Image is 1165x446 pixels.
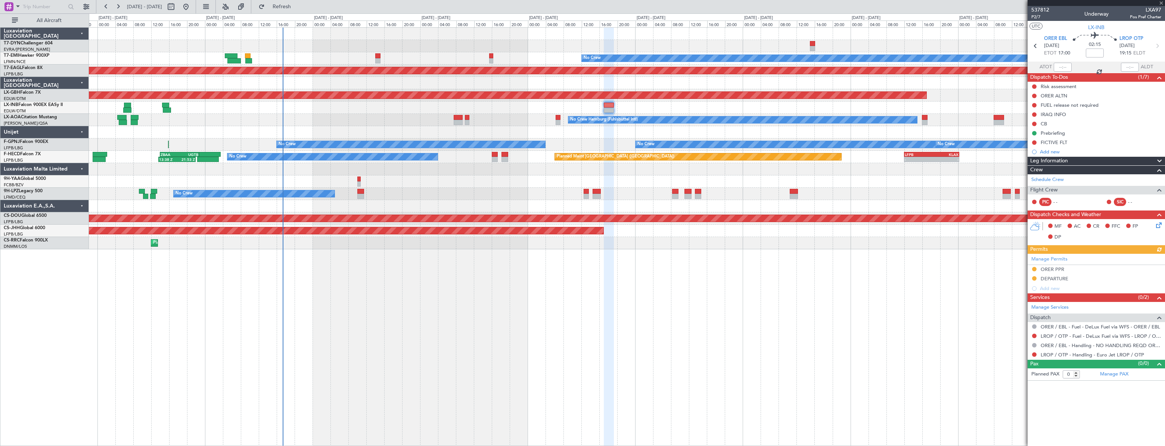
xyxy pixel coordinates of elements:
div: Prebriefing [1041,130,1065,136]
span: CS-JHH [4,226,20,230]
div: 16:00 [922,21,940,27]
span: 02:15 [1089,41,1101,49]
a: LX-GBHFalcon 7X [4,90,41,95]
div: No Crew [175,188,193,199]
span: Services [1030,293,1050,302]
div: [DATE] - [DATE] [529,15,558,21]
div: 16:00 [492,21,510,27]
div: 20:00 [725,21,743,27]
a: FCBB/BZV [4,182,24,188]
div: No Crew [584,53,601,64]
span: ORER EBL [1044,35,1067,43]
label: Planned PAX [1031,371,1059,378]
div: 08:00 [349,21,367,27]
div: 20:00 [833,21,851,27]
div: 04:00 [331,21,349,27]
div: 12:00 [367,21,385,27]
span: LX-INB [4,103,18,107]
div: ZBAA [161,152,179,157]
span: (1/7) [1138,73,1149,81]
div: KLAX [932,152,959,157]
div: - - [1053,199,1070,205]
div: - - [1128,199,1145,205]
a: LFMD/CEQ [4,194,25,200]
span: FFC [1112,223,1120,230]
a: F-GPNJFalcon 900EX [4,140,48,144]
div: Planned Maint [GEOGRAPHIC_DATA] ([GEOGRAPHIC_DATA]) [557,151,674,162]
a: ORER / EBL - Fuel - DeLux Fuel via WFS - ORER / EBL [1041,324,1160,330]
span: T7-EAGL [4,66,22,70]
span: [DATE] - [DATE] [127,3,162,10]
div: No Crew Hamburg (Fuhlsbuttel Intl) [570,114,638,125]
span: Dispatch Checks and Weather [1030,210,1101,219]
span: Dispatch To-Dos [1030,73,1068,82]
div: 12:00 [151,21,169,27]
a: Manage Services [1031,304,1069,311]
span: MF [1054,223,1062,230]
span: LROP OTP [1119,35,1143,43]
div: 12:00 [689,21,707,27]
div: 12:00 [474,21,492,27]
div: 04:00 [761,21,779,27]
span: F-HECD [4,152,20,156]
span: ETOT [1044,50,1056,57]
div: 16:00 [707,21,725,27]
span: LXA97 [1130,6,1161,14]
span: Crew [1030,166,1043,174]
div: 00:00 [205,21,223,27]
span: Refresh [266,4,298,9]
div: 12:00 [797,21,815,27]
span: LX-AOA [4,115,21,119]
a: LX-AOACitation Mustang [4,115,57,119]
button: All Aircraft [8,15,81,26]
a: CS-JHHGlobal 6000 [4,226,45,230]
div: [DATE] - [DATE] [959,15,988,21]
div: Add new [1040,149,1161,155]
div: 12:00 [259,21,277,27]
a: Manage PAX [1100,371,1128,378]
div: 08:00 [886,21,904,27]
span: (0/2) [1138,293,1149,301]
div: 12:00 [1012,21,1030,27]
a: T7-EMIHawker 900XP [4,53,49,58]
span: ELDT [1133,50,1145,57]
div: [DATE] - [DATE] [637,15,665,21]
span: F-GPNJ [4,140,20,144]
div: 20:00 [940,21,958,27]
span: 9H-YAA [4,177,21,181]
span: (0/0) [1138,359,1149,367]
div: No Crew [637,139,655,150]
span: CR [1093,223,1099,230]
div: [DATE] - [DATE] [744,15,773,21]
span: FP [1133,223,1138,230]
a: 9H-LPZLegacy 500 [4,189,43,193]
div: No Crew [229,151,246,162]
span: 17:00 [1058,50,1070,57]
div: FICTIVE FLT [1041,139,1067,146]
a: DNMM/LOS [4,244,27,249]
div: 20:00 [618,21,636,27]
a: LROP / OTP - Fuel - DeLux Fuel via WFS - LROP / OTP [1041,333,1161,339]
div: [DATE] - [DATE] [852,15,880,21]
a: CS-DOUGlobal 6500 [4,213,47,218]
div: 00:00 [851,21,869,27]
button: Refresh [255,1,300,13]
div: CB [1041,121,1047,127]
span: DP [1054,234,1061,241]
a: EVRA/[PERSON_NAME] [4,47,50,52]
span: LX-INB [1088,24,1105,31]
span: [DATE] [1119,42,1135,50]
div: 04:00 [869,21,886,27]
div: No Crew [938,139,955,150]
div: 20:00 [403,21,420,27]
span: LX-GBH [4,90,20,95]
div: 21:53 Z [177,157,195,162]
div: FUEL release not required [1041,102,1099,108]
div: 12:00 [582,21,600,27]
div: 20:00 [510,21,528,27]
div: 16:00 [600,21,618,27]
div: 12:00 [904,21,922,27]
span: [DATE] [1044,42,1059,50]
a: EDLW/DTM [4,96,26,102]
span: Leg Information [1030,157,1068,165]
